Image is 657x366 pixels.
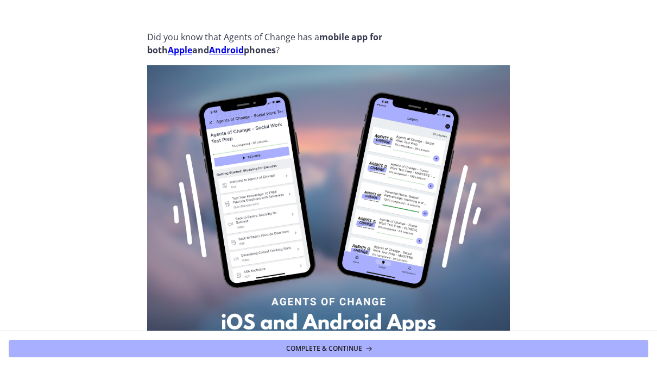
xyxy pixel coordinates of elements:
[9,340,648,357] button: Complete & continue
[147,30,510,57] p: Did you know that Agents of Change has a ?
[168,44,192,56] a: Apple
[244,44,276,56] strong: phones
[192,44,209,56] strong: and
[286,344,362,353] span: Complete & continue
[209,44,244,56] a: Android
